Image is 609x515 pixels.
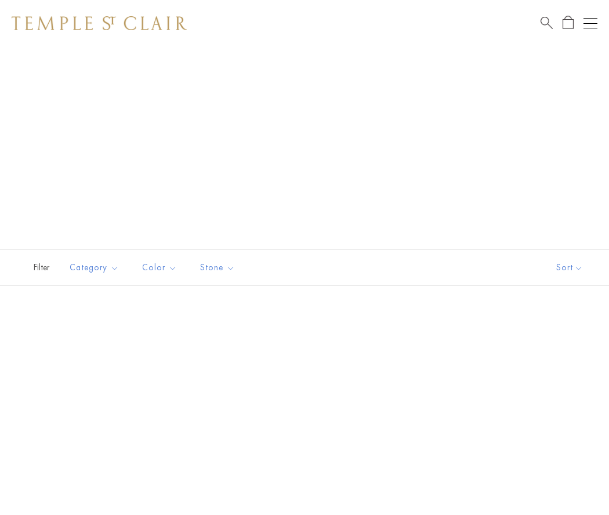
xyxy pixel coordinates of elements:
[541,16,553,30] a: Search
[61,255,128,281] button: Category
[64,260,128,275] span: Category
[194,260,244,275] span: Stone
[12,16,187,30] img: Temple St. Clair
[136,260,186,275] span: Color
[583,16,597,30] button: Open navigation
[191,255,244,281] button: Stone
[133,255,186,281] button: Color
[563,16,574,30] a: Open Shopping Bag
[530,250,609,285] button: Show sort by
